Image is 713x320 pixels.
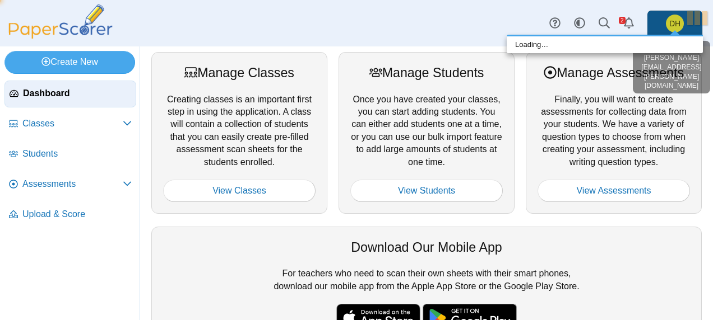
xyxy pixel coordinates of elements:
a: Upload & Score [4,201,136,228]
div: Creating classes is an important first step in using the application. A class will contain a coll... [151,52,327,214]
span: Dashboard [23,87,131,100]
span: Upload & Score [22,208,132,220]
span: Students [22,148,132,160]
a: Assessments [4,171,136,198]
span: Dennis Hale [669,20,680,27]
div: [PERSON_NAME] [PERSON_NAME][EMAIL_ADDRESS][PERSON_NAME][DOMAIN_NAME] [633,41,710,93]
span: Classes [22,117,123,130]
span: Dennis Hale [666,15,684,32]
span: Assessments [22,178,123,190]
div: Manage Classes [163,64,316,82]
div: Once you have created your classes, you can start adding students. You can either add students on... [339,52,515,214]
a: View Assessments [538,180,690,202]
a: Create New [4,51,135,73]
a: PaperScorer [4,31,117,40]
a: Dennis Hale [647,10,703,37]
a: Classes [4,111,136,138]
a: View Classes [163,180,316,202]
img: PaperScorer [4,4,117,39]
a: View Students [350,180,503,202]
div: Loading… [507,36,703,53]
div: Download Our Mobile App [163,238,690,256]
a: Alerts [617,11,641,36]
div: Manage Assessments [538,64,690,82]
a: Students [4,141,136,168]
div: Manage Students [350,64,503,82]
a: Dashboard [4,81,136,107]
div: Finally, you will want to create assessments for collecting data from your students. We have a va... [526,52,702,214]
